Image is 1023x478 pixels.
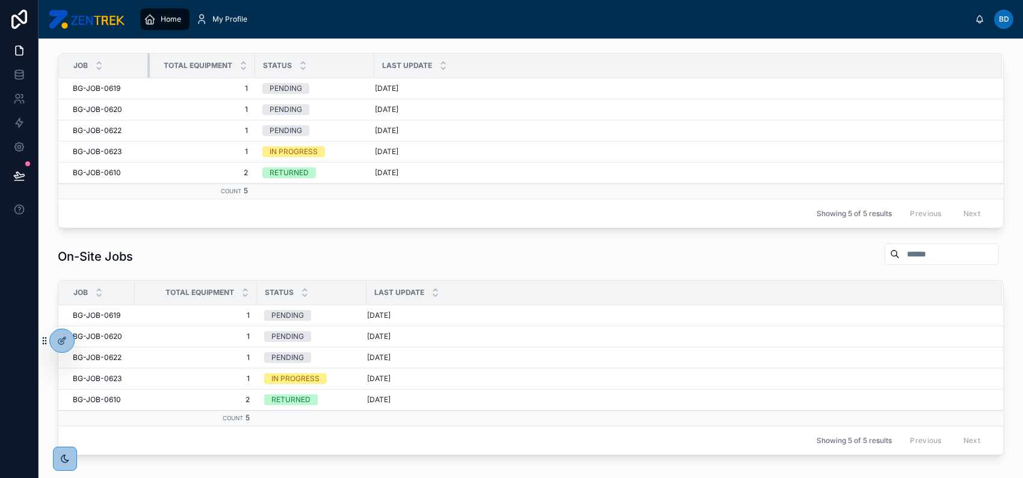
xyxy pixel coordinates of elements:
[999,14,1009,24] span: Bd
[367,311,391,320] p: [DATE]
[73,126,122,135] span: BG-JOB-0622
[192,8,256,30] a: My Profile
[374,288,424,297] span: Last Update
[157,147,248,157] span: 1
[375,84,398,93] p: [DATE]
[48,10,125,29] img: App logo
[244,186,248,195] span: 5
[73,353,122,362] span: BG-JOB-0622
[270,167,309,178] div: RETURNED
[73,311,120,320] span: BG-JOB-0619
[142,332,250,341] span: 1
[157,105,248,114] span: 1
[165,288,234,297] span: Total Equipment
[142,395,250,405] span: 2
[142,374,250,383] span: 1
[367,353,391,362] p: [DATE]
[73,147,122,157] span: BG-JOB-0623
[271,373,320,384] div: IN PROGRESS
[270,125,302,136] div: PENDING
[817,436,892,445] span: Showing 5 of 5 results
[375,147,398,157] p: [DATE]
[73,374,122,383] span: BG-JOB-0623
[73,168,121,178] span: BG-JOB-0610
[142,311,250,320] span: 1
[157,84,248,93] span: 1
[73,84,120,93] span: BG-JOB-0619
[73,395,121,405] span: BG-JOB-0610
[271,331,304,342] div: PENDING
[271,310,304,321] div: PENDING
[375,168,398,178] p: [DATE]
[164,61,232,70] span: Total Equipment
[263,61,292,70] span: Status
[817,209,892,219] span: Showing 5 of 5 results
[73,105,122,114] span: BG-JOB-0620
[212,14,247,24] span: My Profile
[271,352,304,363] div: PENDING
[265,288,294,297] span: Status
[375,105,398,114] p: [DATE]
[157,126,248,135] span: 1
[73,288,88,297] span: Job
[58,248,133,265] h1: On-Site Jobs
[142,353,250,362] span: 1
[270,83,302,94] div: PENDING
[382,61,432,70] span: Last Update
[140,8,190,30] a: Home
[134,6,975,33] div: scrollable content
[73,61,88,70] span: Job
[161,14,181,24] span: Home
[375,126,398,135] p: [DATE]
[221,188,241,194] small: Count
[271,394,311,405] div: RETURNED
[246,413,250,422] span: 5
[157,168,248,178] span: 2
[270,104,302,115] div: PENDING
[223,415,243,421] small: Count
[270,146,318,157] div: IN PROGRESS
[367,374,391,383] p: [DATE]
[73,332,122,341] span: BG-JOB-0620
[367,395,391,405] p: [DATE]
[367,332,391,341] p: [DATE]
